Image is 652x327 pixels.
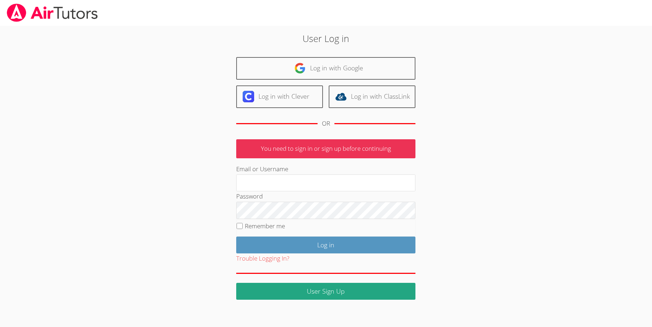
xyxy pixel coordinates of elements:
div: OR [322,118,330,129]
a: Log in with Google [236,57,415,80]
label: Password [236,192,263,200]
label: Remember me [245,222,285,230]
a: Log in with Clever [236,85,323,108]
p: You need to sign in or sign up before continuing [236,139,415,158]
img: airtutors_banner-c4298cdbf04f3fff15de1276eac7730deb9818008684d7c2e4769d2f7ddbe033.png [6,4,99,22]
button: Trouble Logging In? [236,253,289,264]
input: Log in [236,237,415,253]
img: clever-logo-6eab21bc6e7a338710f1a6ff85c0baf02591cd810cc4098c63d3a4b26e2feb20.svg [243,91,254,102]
label: Email or Username [236,165,288,173]
a: Log in with ClassLink [329,85,415,108]
img: google-logo-50288ca7cdecda66e5e0955fdab243c47b7ad437acaf1139b6f446037453330a.svg [294,62,306,74]
img: classlink-logo-d6bb404cc1216ec64c9a2012d9dc4662098be43eaf13dc465df04b49fa7ab582.svg [335,91,347,102]
h2: User Log in [150,32,502,45]
a: User Sign Up [236,283,415,300]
